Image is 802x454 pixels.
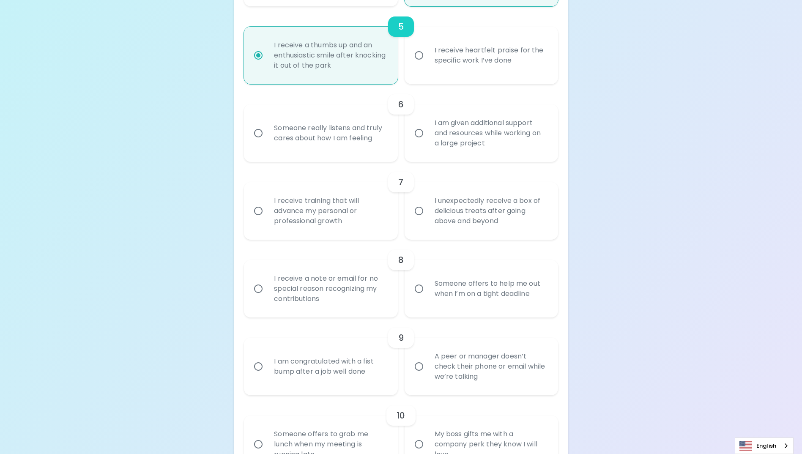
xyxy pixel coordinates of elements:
[267,346,393,387] div: I am congratulated with a fist bump after a job well done
[428,108,553,159] div: I am given additional support and resources while working on a large project
[244,84,558,162] div: choice-group-check
[428,186,553,236] div: I unexpectedly receive a box of delicious treats after going above and beyond
[735,438,794,454] aside: Language selected: English
[267,30,393,81] div: I receive a thumbs up and an enthusiastic smile after knocking it out of the park
[244,6,558,84] div: choice-group-check
[398,253,404,267] h6: 8
[398,331,404,345] h6: 9
[398,98,404,111] h6: 6
[244,162,558,240] div: choice-group-check
[398,175,403,189] h6: 7
[428,268,553,309] div: Someone offers to help me out when I’m on a tight deadline
[267,113,393,153] div: Someone really listens and truly cares about how I am feeling
[398,20,404,33] h6: 5
[244,317,558,395] div: choice-group-check
[267,263,393,314] div: I receive a note or email for no special reason recognizing my contributions
[428,341,553,392] div: A peer or manager doesn’t check their phone or email while we’re talking
[735,438,793,454] a: English
[428,35,553,76] div: I receive heartfelt praise for the specific work I’ve done
[267,186,393,236] div: I receive training that will advance my personal or professional growth
[735,438,794,454] div: Language
[397,409,405,422] h6: 10
[244,240,558,317] div: choice-group-check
